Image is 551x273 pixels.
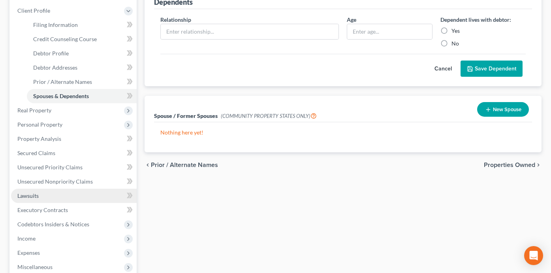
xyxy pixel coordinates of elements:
[145,162,151,168] i: chevron_left
[17,135,61,142] span: Property Analysis
[347,15,356,24] label: Age
[451,27,460,35] label: Yes
[17,150,55,156] span: Secured Claims
[151,162,218,168] span: Prior / Alternate Names
[11,174,137,189] a: Unsecured Nonpriority Claims
[27,18,137,32] a: Filing Information
[524,246,543,265] div: Open Intercom Messenger
[17,107,51,114] span: Real Property
[27,89,137,103] a: Spouses & Dependents
[11,146,137,160] a: Secured Claims
[11,203,137,217] a: Executory Contracts
[17,264,53,270] span: Miscellaneous
[27,75,137,89] a: Prior / Alternate Names
[484,162,535,168] span: Properties Owned
[27,61,137,75] a: Debtor Addresses
[33,36,97,42] span: Credit Counseling Course
[17,121,62,128] span: Personal Property
[27,32,137,46] a: Credit Counseling Course
[11,189,137,203] a: Lawsuits
[461,61,523,77] button: Save Dependent
[33,21,78,28] span: Filing Information
[451,40,459,47] label: No
[160,129,526,136] p: Nothing here yet!
[11,132,137,146] a: Property Analysis
[440,15,511,24] label: Dependent lives with debtor:
[484,162,542,168] button: Properties Owned chevron_right
[11,160,137,174] a: Unsecured Priority Claims
[17,207,68,213] span: Executory Contracts
[17,164,83,171] span: Unsecured Priority Claims
[17,249,40,256] span: Expenses
[477,102,529,117] button: New Spouse
[347,24,432,39] input: Enter age...
[17,235,36,242] span: Income
[33,78,92,85] span: Prior / Alternate Names
[145,162,218,168] button: chevron_left Prior / Alternate Names
[33,64,77,71] span: Debtor Addresses
[535,162,542,168] i: chevron_right
[221,113,317,119] span: (COMMUNITY PROPERTY STATES ONLY)
[160,16,191,23] span: Relationship
[161,24,339,39] input: Enter relationship...
[154,112,218,119] span: Spouse / Former Spouses
[17,178,93,185] span: Unsecured Nonpriority Claims
[33,93,89,99] span: Spouses & Dependents
[17,192,39,199] span: Lawsuits
[33,50,69,57] span: Debtor Profile
[426,61,461,77] button: Cancel
[17,7,50,14] span: Client Profile
[27,46,137,61] a: Debtor Profile
[17,221,89,227] span: Codebtors Insiders & Notices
